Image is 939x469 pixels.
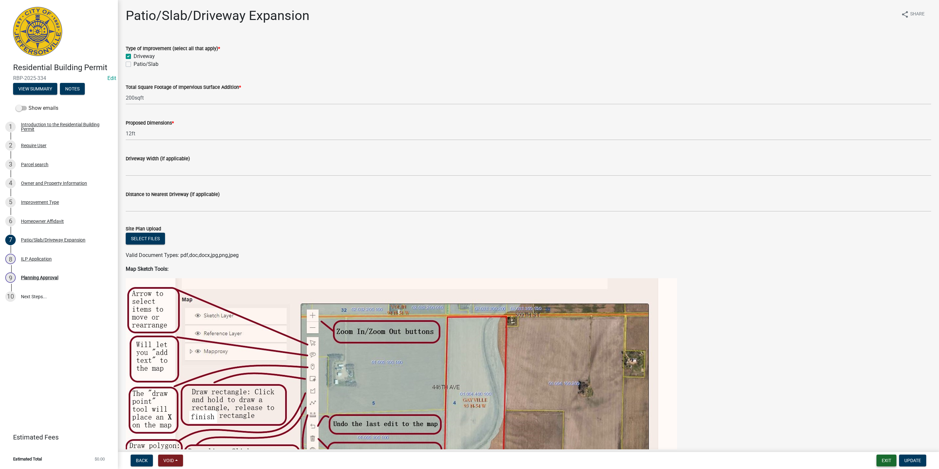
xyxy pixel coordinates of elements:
[5,197,16,207] div: 5
[136,458,148,463] span: Back
[126,266,169,272] strong: Map Sketch Tools:
[107,75,116,81] a: Edit
[21,257,52,261] div: ILP Application
[13,83,57,95] button: View Summary
[910,10,925,18] span: Share
[13,7,62,56] img: City of Jeffersonville, Indiana
[896,8,930,21] button: shareShare
[13,63,113,72] h4: Residential Building Permit
[158,455,183,466] button: Void
[21,162,48,167] div: Parcel search
[5,254,16,264] div: 8
[13,75,105,81] span: RBP-2025-334
[21,200,59,205] div: Improvement Type
[5,431,107,444] a: Estimated Fees
[5,140,16,151] div: 2
[126,85,241,90] label: Total Square Footage of Impervious Surface Addition
[5,272,16,283] div: 9
[126,121,174,126] label: Proposed Dimensions
[876,455,896,466] button: Exit
[107,75,116,81] wm-modal-confirm: Edit Application Number
[5,178,16,188] div: 4
[131,455,153,466] button: Back
[899,455,926,466] button: Update
[134,60,158,68] label: Patio/Slab
[13,87,57,92] wm-modal-confirm: Summary
[126,47,220,51] label: Type of Improvement (select all that apply)
[126,157,190,161] label: Driveway Width (if applicable)
[5,235,16,245] div: 7
[5,122,16,132] div: 1
[904,458,921,463] span: Update
[163,458,174,463] span: Void
[21,181,87,186] div: Owner and Property Information
[21,238,85,242] div: Patio/Slab/Driveway Expansion
[60,87,85,92] wm-modal-confirm: Notes
[5,159,16,170] div: 3
[126,8,309,24] h1: Patio/Slab/Driveway Expansion
[16,104,58,112] label: Show emails
[126,192,220,197] label: Distance to Nearest Driveway (if applicable)
[21,122,107,131] div: Introduction to the Residential Building Permit
[134,52,155,60] label: Driveway
[126,252,239,258] span: Valid Document Types: pdf,doc,docx,jpg,png,jpeg
[5,291,16,302] div: 10
[126,227,161,231] label: Site Plan Upload
[95,457,105,461] span: $0.00
[13,457,42,461] span: Estimated Total
[5,216,16,226] div: 6
[60,83,85,95] button: Notes
[21,219,64,224] div: Homeowner Affidavit
[21,275,58,280] div: Planning Approval
[21,143,46,148] div: Require User
[901,10,909,18] i: share
[126,233,165,244] button: Select files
